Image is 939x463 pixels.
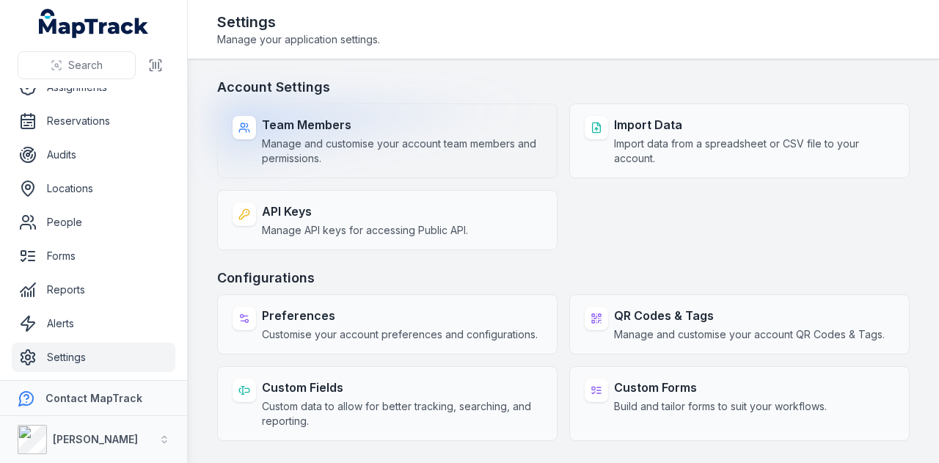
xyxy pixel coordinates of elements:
[262,136,542,166] span: Manage and customise your account team members and permissions.
[262,116,542,134] strong: Team Members
[217,268,910,288] h3: Configurations
[45,392,142,404] strong: Contact MapTrack
[569,294,910,354] a: QR Codes & TagsManage and customise your account QR Codes & Tags.
[614,307,885,324] strong: QR Codes & Tags
[262,379,542,396] strong: Custom Fields
[217,190,558,250] a: API KeysManage API keys for accessing Public API.
[614,327,885,342] span: Manage and customise your account QR Codes & Tags.
[12,343,175,372] a: Settings
[39,9,149,38] a: MapTrack
[68,58,103,73] span: Search
[53,433,138,445] strong: [PERSON_NAME]
[12,309,175,338] a: Alerts
[12,106,175,136] a: Reservations
[262,203,468,220] strong: API Keys
[569,366,910,441] a: Custom FormsBuild and tailor forms to suit your workflows.
[262,223,468,238] span: Manage API keys for accessing Public API.
[569,103,910,178] a: Import DataImport data from a spreadsheet or CSV file to your account.
[18,51,136,79] button: Search
[12,208,175,237] a: People
[217,294,558,354] a: PreferencesCustomise your account preferences and configurations.
[12,174,175,203] a: Locations
[217,366,558,441] a: Custom FieldsCustom data to allow for better tracking, searching, and reporting.
[614,399,827,414] span: Build and tailor forms to suit your workflows.
[217,12,380,32] h2: Settings
[12,140,175,169] a: Audits
[12,241,175,271] a: Forms
[217,103,558,178] a: Team MembersManage and customise your account team members and permissions.
[217,77,910,98] h3: Account Settings
[614,136,894,166] span: Import data from a spreadsheet or CSV file to your account.
[262,307,538,324] strong: Preferences
[217,32,380,47] span: Manage your application settings.
[262,399,542,429] span: Custom data to allow for better tracking, searching, and reporting.
[614,379,827,396] strong: Custom Forms
[262,327,538,342] span: Customise your account preferences and configurations.
[12,275,175,305] a: Reports
[614,116,894,134] strong: Import Data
